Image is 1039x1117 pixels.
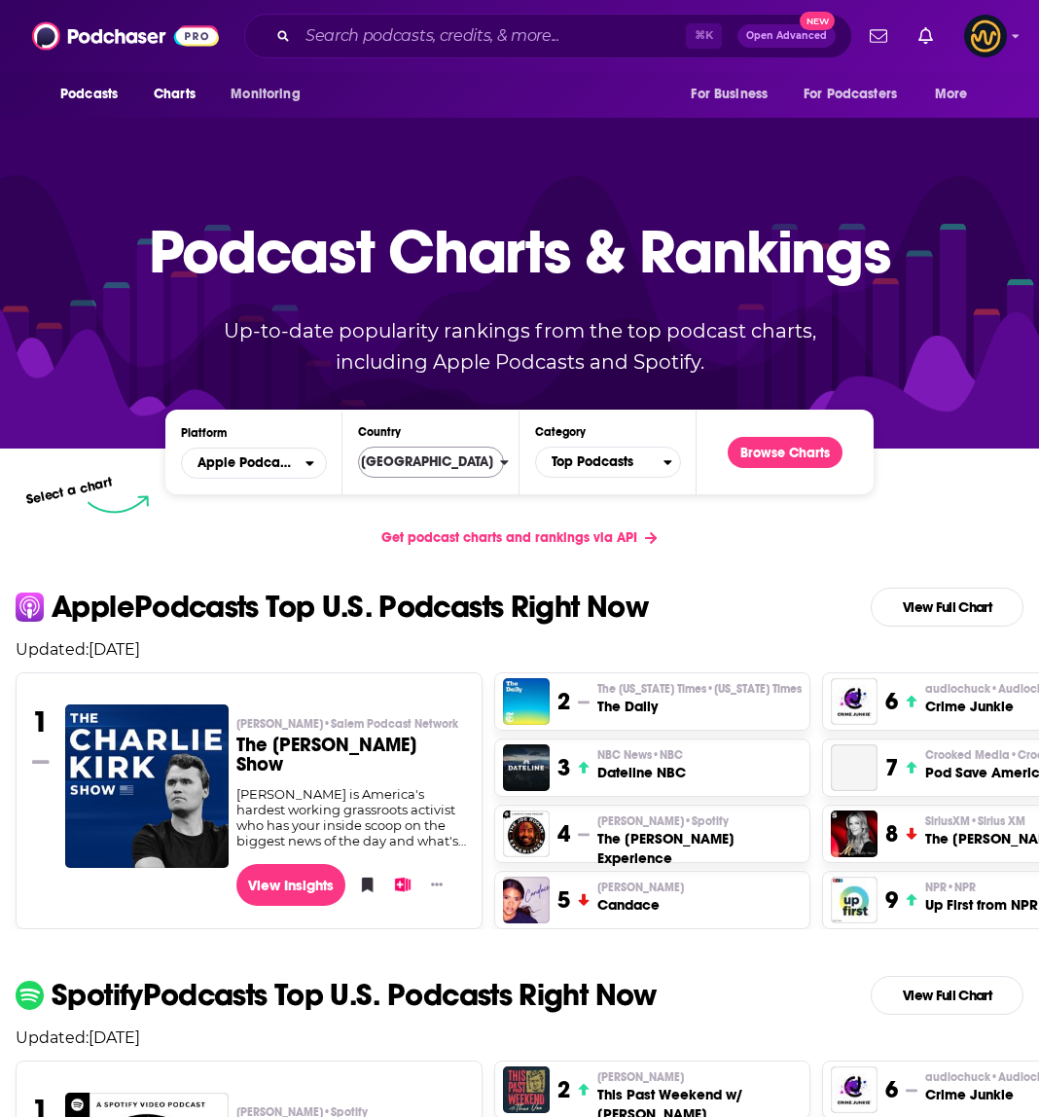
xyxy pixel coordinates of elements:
h3: Candace [597,895,684,915]
h3: The Daily [597,697,802,716]
span: Top Podcasts [536,446,663,479]
button: Show profile menu [964,15,1007,57]
a: The [US_STATE] Times•[US_STATE] TimesThe Daily [597,681,802,716]
img: The Joe Rogan Experience [503,811,550,857]
p: Spotify Podcasts Top U.S. Podcasts Right Now [52,980,657,1011]
p: Select a chart [24,474,114,508]
img: Crime Junkie [831,678,878,725]
img: This Past Weekend w/ Theo Von [503,1066,550,1113]
button: open menu [181,448,327,479]
span: [PERSON_NAME] [597,1069,684,1085]
p: Charlie Kirk • Salem Podcast Network [236,716,467,732]
button: open menu [791,76,925,113]
a: Pod Save America [831,744,878,791]
p: Candace Owens [597,880,684,895]
span: ⌘ K [686,23,722,49]
span: • Sirius XM [970,814,1025,828]
a: Get podcast charts and rankings via API [366,514,672,561]
span: For Podcasters [804,81,897,108]
a: The Daily [503,678,550,725]
button: Categories [535,447,681,478]
a: View Full Chart [871,976,1023,1015]
h3: 6 [885,1075,898,1104]
div: [PERSON_NAME] is America's hardest working grassroots activist who has your inside scoop on the b... [236,786,467,848]
button: Open AdvancedNew [737,24,836,48]
p: The New York Times • New York Times [597,681,802,697]
a: View Insights [236,864,346,906]
span: NPR [925,880,976,895]
img: User Profile [964,15,1007,57]
p: Theo Von [597,1069,802,1085]
a: NBC News•NBCDateline NBC [597,747,686,782]
button: open menu [677,76,792,113]
img: Up First from NPR [831,877,878,923]
a: View Full Chart [871,588,1023,627]
span: Apple Podcasts [197,456,295,470]
span: [PERSON_NAME] [236,716,458,732]
a: Crime Junkie [831,1066,878,1113]
button: Countries [358,447,504,478]
p: NBC News • NBC [597,747,686,763]
h3: 7 [885,753,898,782]
h3: 8 [885,819,898,848]
p: Podcast Charts & Rankings [149,188,891,314]
img: spotify Icon [16,981,44,1009]
span: SiriusXM [925,813,1025,829]
h3: The [PERSON_NAME] Experience [597,829,802,868]
a: [PERSON_NAME]•Salem Podcast NetworkThe [PERSON_NAME] Show [236,716,467,786]
span: Monitoring [231,81,300,108]
span: The [US_STATE] Times [597,681,802,697]
span: Charts [154,81,196,108]
span: For Business [691,81,768,108]
button: Bookmark Podcast [353,870,373,899]
img: select arrow [88,495,149,514]
h3: Up First from NPR [925,895,1038,915]
h3: 5 [557,885,570,915]
a: Podchaser - Follow, Share and Rate Podcasts [32,18,219,54]
h3: The [PERSON_NAME] Show [236,736,467,775]
span: Open Advanced [746,31,827,41]
h3: 6 [885,687,898,716]
a: The Charlie Kirk Show [65,704,229,868]
p: Apple Podcasts Top U.S. Podcasts Right Now [52,592,648,623]
span: Get podcast charts and rankings via API [381,529,637,546]
span: • Salem Podcast Network [323,717,458,731]
h3: 1 [32,704,49,739]
img: apple Icon [16,593,44,621]
span: More [935,81,968,108]
button: Show More Button [423,875,450,894]
img: Candace [503,877,550,923]
button: open menu [217,76,325,113]
span: • [US_STATE] Times [706,682,802,696]
h3: 4 [557,819,570,848]
span: • Spotify [684,814,729,828]
span: • NPR [947,881,976,894]
span: [PERSON_NAME] [597,880,684,895]
p: NPR • NPR [925,880,1038,895]
a: Show notifications dropdown [862,19,895,53]
span: New [800,12,835,30]
a: Charts [141,76,207,113]
a: [PERSON_NAME]•SpotifyThe [PERSON_NAME] Experience [597,813,802,868]
img: Dateline NBC [503,744,550,791]
input: Search podcasts, credits, & more... [298,20,686,52]
a: Show notifications dropdown [911,19,941,53]
p: Joe Rogan • Spotify [597,813,802,829]
h3: 2 [557,687,570,716]
button: open menu [921,76,992,113]
span: [PERSON_NAME] [597,813,729,829]
img: The Megyn Kelly Show [831,811,878,857]
h3: Dateline NBC [597,763,686,782]
span: [GEOGRAPHIC_DATA] [345,446,500,479]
